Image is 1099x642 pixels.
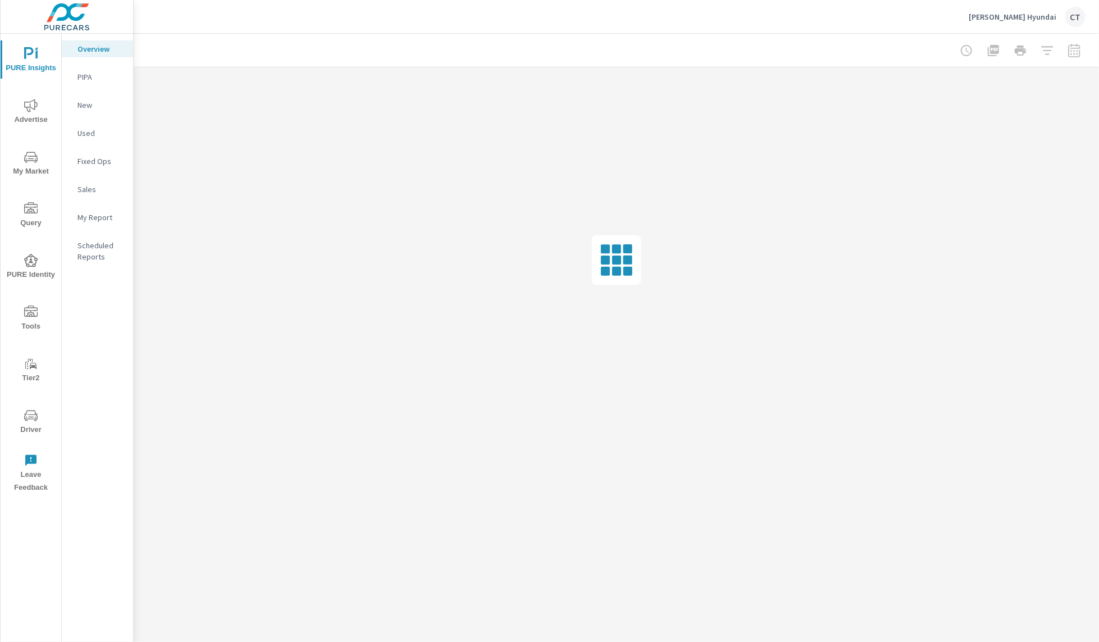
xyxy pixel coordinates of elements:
p: PIPA [77,71,124,83]
p: Used [77,128,124,139]
p: My Report [77,212,124,223]
div: My Report [62,209,133,226]
span: Advertise [4,99,58,126]
div: Used [62,125,133,142]
div: Fixed Ops [62,153,133,170]
p: New [77,99,124,111]
p: Sales [77,184,124,195]
div: New [62,97,133,113]
span: Driver [4,409,58,436]
span: Leave Feedback [4,454,58,494]
span: My Market [4,151,58,178]
p: Fixed Ops [77,156,124,167]
span: Tools [4,306,58,333]
span: Query [4,202,58,230]
div: nav menu [1,34,61,499]
div: Sales [62,181,133,198]
p: [PERSON_NAME] Hyundai [969,12,1056,22]
div: Overview [62,40,133,57]
span: PURE Identity [4,254,58,281]
div: Scheduled Reports [62,237,133,265]
p: Scheduled Reports [77,240,124,262]
div: PIPA [62,69,133,85]
div: CT [1065,7,1086,27]
span: Tier2 [4,357,58,385]
p: Overview [77,43,124,54]
span: PURE Insights [4,47,58,75]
